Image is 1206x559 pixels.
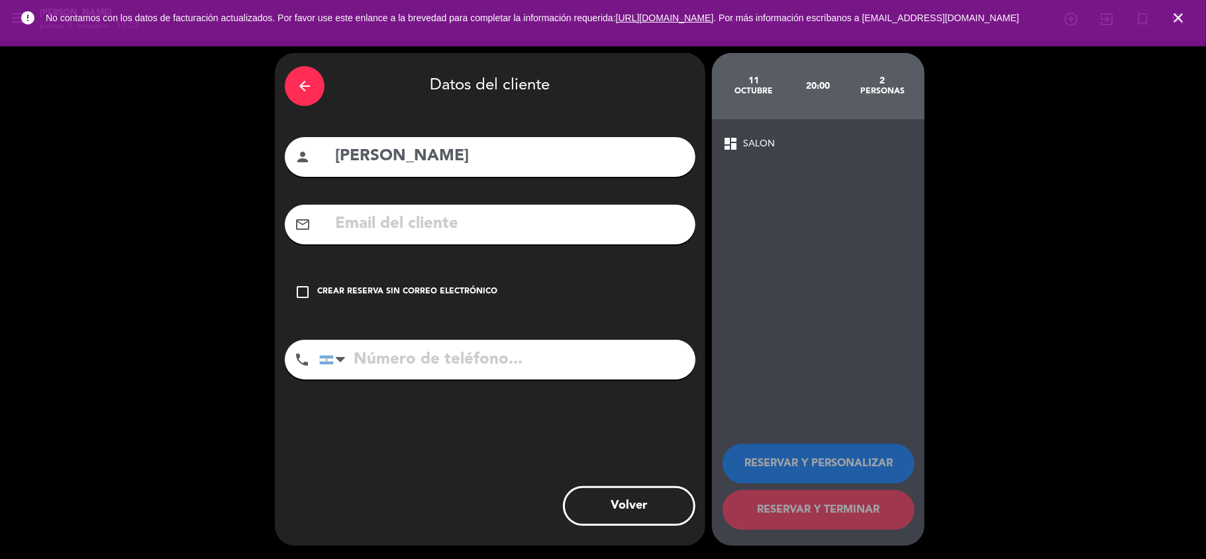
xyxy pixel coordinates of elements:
i: person [295,149,311,165]
a: . Por más información escríbanos a [EMAIL_ADDRESS][DOMAIN_NAME] [714,13,1019,23]
div: 2 [850,76,915,86]
button: RESERVAR Y TERMINAR [723,490,915,530]
div: personas [850,86,915,97]
div: 11 [722,76,786,86]
span: dashboard [723,136,738,152]
button: RESERVAR Y PERSONALIZAR [723,444,915,483]
button: Volver [563,486,695,526]
a: [URL][DOMAIN_NAME] [616,13,714,23]
span: No contamos con los datos de facturación actualizados. Por favor use este enlance a la brevedad p... [46,13,1019,23]
div: 20:00 [786,63,850,109]
span: SALON [743,136,775,152]
input: Email del cliente [334,211,685,238]
input: Nombre del cliente [334,143,685,170]
i: check_box_outline_blank [295,284,311,300]
i: phone [294,352,310,368]
div: Crear reserva sin correo electrónico [317,285,497,299]
div: octubre [722,86,786,97]
i: mail_outline [295,217,311,232]
div: Datos del cliente [285,63,695,109]
input: Número de teléfono... [319,340,695,380]
div: Argentina: +54 [320,340,350,379]
i: close [1170,10,1186,26]
i: arrow_back [297,78,313,94]
i: error [20,10,36,26]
